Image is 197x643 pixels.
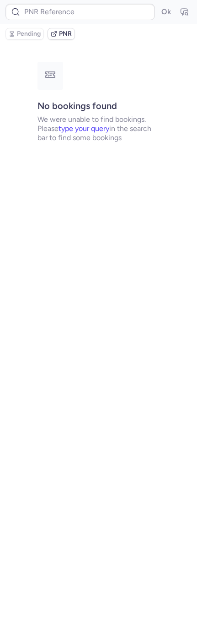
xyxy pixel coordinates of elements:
button: type your query [59,125,109,133]
p: Please in the search bar to find some bookings [37,124,160,142]
strong: No bookings found [37,100,117,111]
button: Pending [5,28,44,40]
input: PNR Reference [5,4,155,20]
button: PNR [48,28,75,40]
span: Pending [17,30,41,38]
p: We were unable to find bookings. [37,115,160,124]
button: Ok [159,5,173,19]
span: PNR [59,30,72,38]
